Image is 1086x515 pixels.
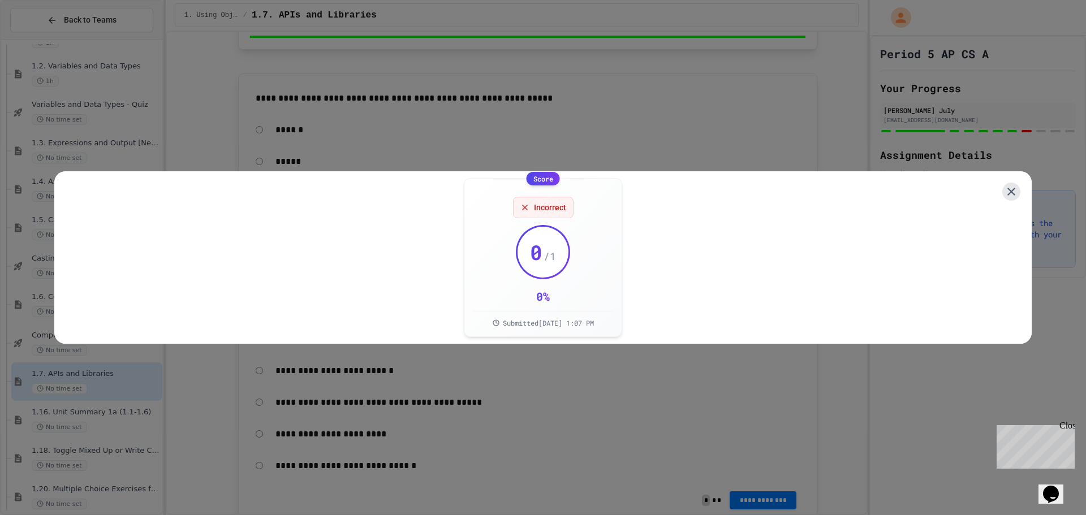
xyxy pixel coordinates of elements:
div: Chat with us now!Close [5,5,78,72]
span: 0 [530,241,542,263]
span: / 1 [544,248,556,264]
div: 0 % [536,288,550,304]
iframe: chat widget [1038,470,1075,504]
span: Incorrect [534,202,566,213]
span: Submitted [DATE] 1:07 PM [503,318,594,327]
div: Score [527,172,560,185]
iframe: chat widget [992,421,1075,469]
